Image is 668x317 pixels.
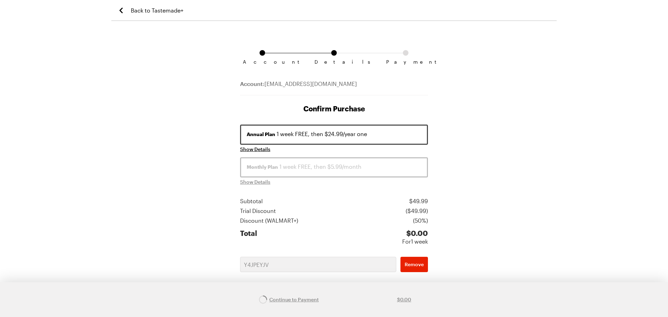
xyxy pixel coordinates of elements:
[247,163,421,171] div: 1 week FREE, then $5.99/month
[402,229,428,237] div: $ 0.00
[240,104,428,113] h1: Confirm Purchase
[247,130,421,138] div: 1 week FREE, then $24.99/year one
[240,80,428,95] div: [EMAIL_ADDRESS][DOMAIN_NAME]
[386,59,425,65] span: Payment
[240,125,428,145] button: Annual Plan 1 week FREE, then $24.99/year one
[247,131,275,138] span: Annual Plan
[243,59,282,65] span: Account
[405,261,424,268] span: Remove
[240,216,298,225] div: Discount ( WALMART+ )
[315,59,353,65] span: Details
[240,257,396,272] input: Promo Code
[240,197,263,205] div: Subtotal
[240,179,270,185] span: Show Details
[240,50,428,59] ol: Subscription checkout form navigation
[402,237,428,246] div: For 1 week
[409,197,428,205] div: $ 49.99
[413,216,428,225] div: ( 50% )
[240,197,428,246] section: Price summary
[240,229,257,246] div: Total
[240,157,428,177] button: Monthly Plan 1 week FREE, then $5.99/month
[400,257,428,272] button: Remove
[240,80,264,87] span: Account:
[247,164,278,171] span: Monthly Plan
[240,207,276,215] div: Trial Discount
[240,146,270,153] button: Show Details
[406,207,428,215] div: ($ 49.99 )
[131,6,183,15] span: Back to Tastemade+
